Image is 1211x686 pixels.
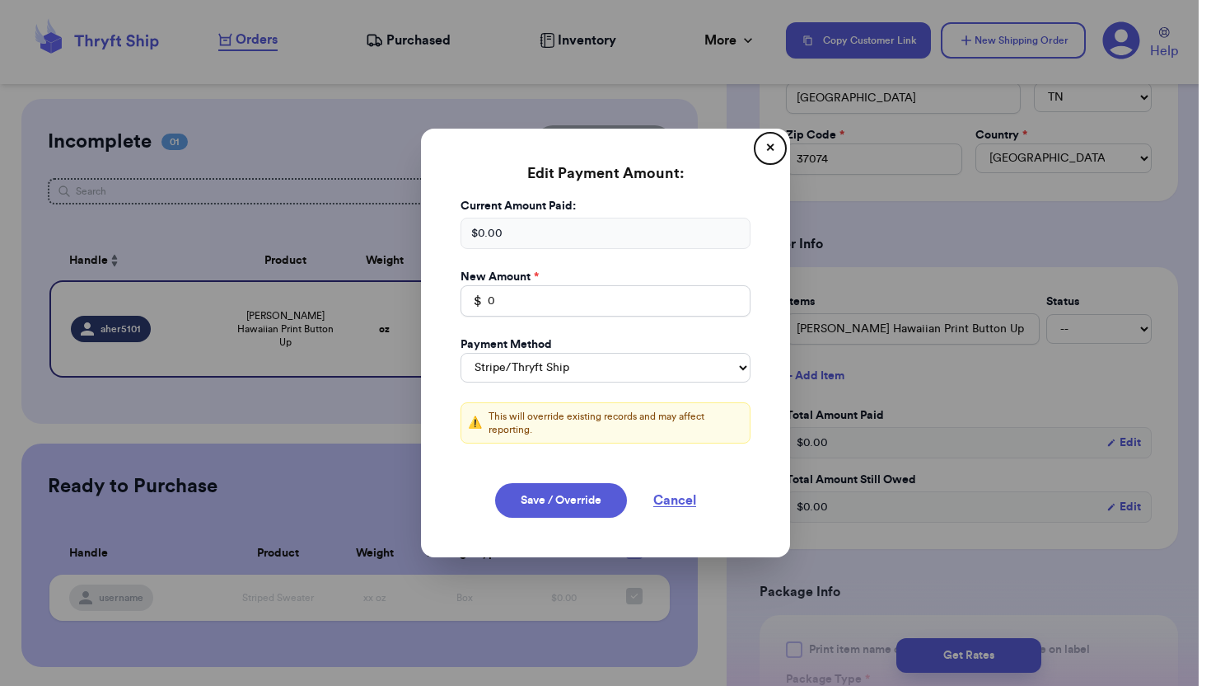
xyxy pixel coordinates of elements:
button: Save / Override [495,483,627,518]
button: Cancel [634,483,716,518]
input: 0.00 [461,285,750,317]
label: Payment Method [461,336,552,353]
button: ✕ [757,135,783,162]
div: $ [461,285,482,317]
p: This will override existing records and may affect reporting. [489,410,743,436]
span: ⚠️ [468,415,482,431]
div: $ 0.00 [461,218,750,249]
label: Current Amount Paid: [461,198,750,214]
h3: Edit Payment Amount: [441,148,770,198]
label: New Amount [461,269,539,285]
